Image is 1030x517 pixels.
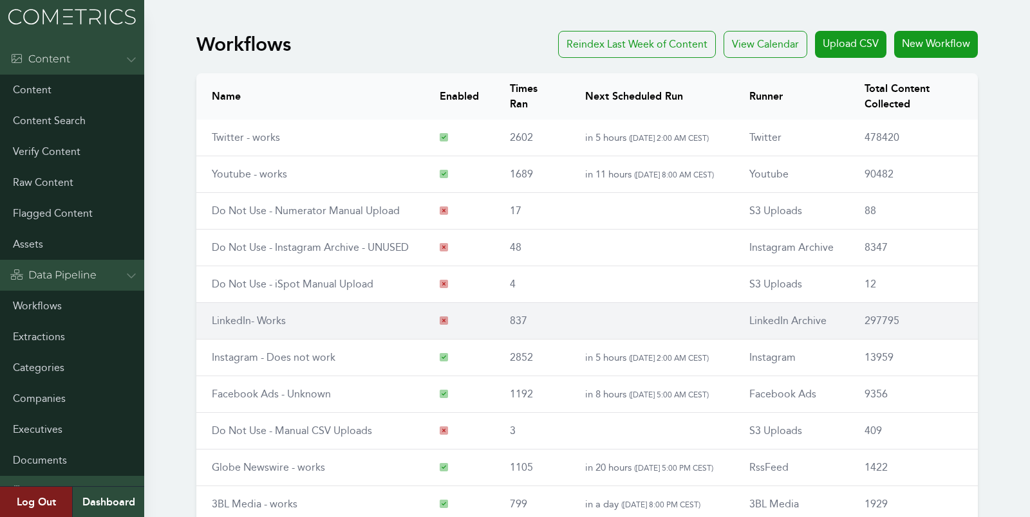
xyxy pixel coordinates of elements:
a: Do Not Use - iSpot Manual Upload [212,278,373,290]
td: RssFeed [734,449,849,486]
div: Admin [10,484,63,499]
td: LinkedIn Archive [734,303,849,340]
td: 1689 [494,156,569,193]
td: 1192 [494,376,569,413]
td: 478420 [849,120,978,156]
td: S3 Uploads [734,266,849,303]
td: 4 [494,266,569,303]
a: Do Not Use - Instagram Archive - UNUSED [212,241,409,253]
th: Enabled [424,73,494,120]
a: Do Not Use - Manual CSV Uploads [212,424,372,437]
th: Runner [734,73,849,120]
div: View Calendar [724,31,807,58]
p: in 11 hours [585,167,718,182]
td: Youtube [734,156,849,193]
span: ( [DATE] 5:00 AM CEST ) [629,390,709,399]
a: Youtube - works [212,168,287,180]
td: 3 [494,413,569,449]
td: Twitter [734,120,849,156]
td: 13959 [849,340,978,376]
p: in a day [585,496,718,512]
th: Total Content Collected [849,73,978,120]
td: 297795 [849,303,978,340]
td: S3 Uploads [734,193,849,230]
p: in 8 hours [585,386,718,402]
a: Do Not Use - Numerator Manual Upload [212,204,400,217]
td: 48 [494,230,569,266]
th: Next Scheduled Run [570,73,734,120]
th: Name [196,73,424,120]
td: 409 [849,413,978,449]
span: ( [DATE] 8:00 AM CEST ) [634,170,714,179]
td: 9356 [849,376,978,413]
div: Data Pipeline [10,268,97,283]
td: 17 [494,193,569,230]
a: Facebook Ads - Unknown [212,388,331,400]
td: 8347 [849,230,978,266]
td: 1105 [494,449,569,486]
td: 837 [494,303,569,340]
a: Globe Newswire - works [212,461,325,473]
td: Facebook Ads [734,376,849,413]
a: New Workflow [894,31,978,58]
p: in 20 hours [585,460,718,475]
a: Reindex Last Week of Content [558,31,716,58]
div: Content [10,51,70,67]
a: Twitter - works [212,131,280,143]
td: Instagram Archive [734,230,849,266]
a: 3BL Media - works [212,498,297,510]
span: ( [DATE] 2:00 AM CEST ) [629,353,709,363]
h1: Workflows [196,33,291,56]
td: 88 [849,193,978,230]
p: in 5 hours [585,350,718,365]
td: S3 Uploads [734,413,849,449]
a: Instagram - Does not work [212,351,335,363]
span: ( [DATE] 8:00 PM CEST ) [621,500,700,509]
a: Dashboard [72,487,144,517]
td: Instagram [734,340,849,376]
a: Upload CSV [815,31,886,58]
td: 1422 [849,449,978,486]
td: 2852 [494,340,569,376]
td: 90482 [849,156,978,193]
th: Times Ran [494,73,569,120]
p: in 5 hours [585,130,718,145]
td: 2602 [494,120,569,156]
td: 12 [849,266,978,303]
span: ( [DATE] 5:00 PM CEST ) [634,463,713,473]
span: ( [DATE] 2:00 AM CEST ) [629,133,709,143]
a: LinkedIn- Works [212,314,286,327]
